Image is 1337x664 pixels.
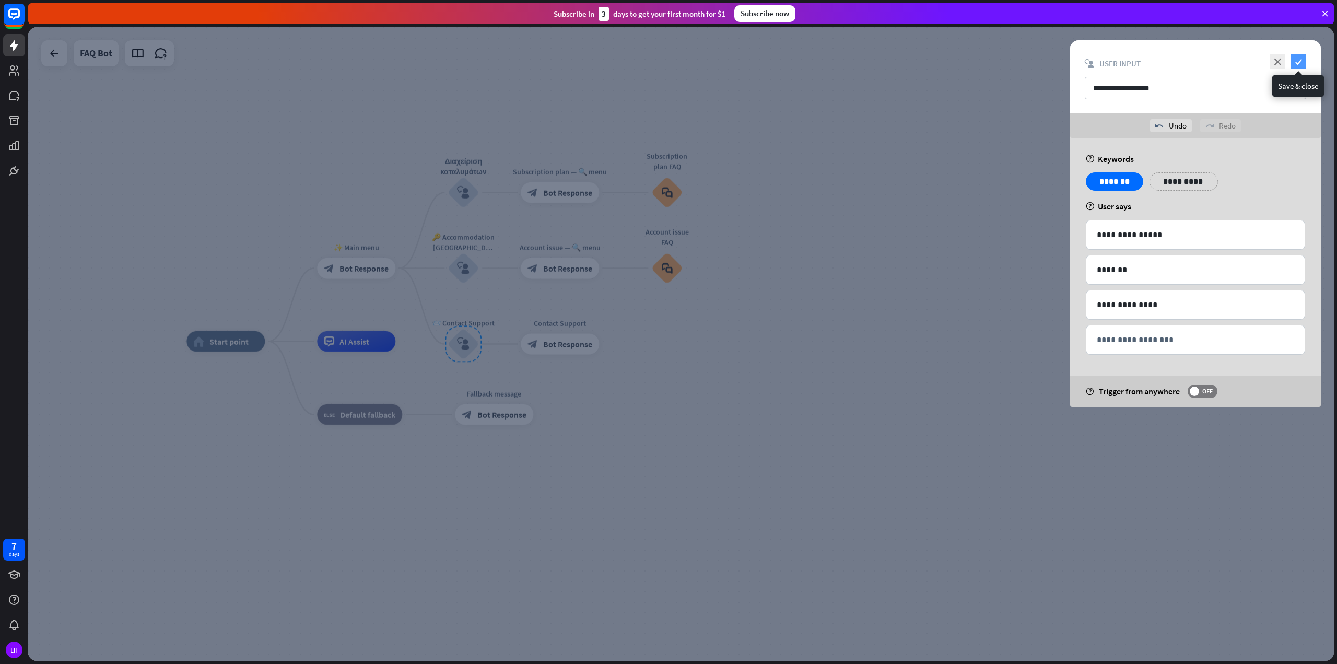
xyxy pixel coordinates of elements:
[1086,154,1305,164] div: Keywords
[11,541,17,551] div: 7
[1199,387,1215,395] span: OFF
[1099,59,1141,68] span: User Input
[8,4,40,36] button: Open LiveChat chat widget
[1150,119,1192,132] div: Undo
[1291,54,1306,69] i: check
[734,5,795,22] div: Subscribe now
[1086,202,1095,211] i: help
[6,642,22,658] div: LH
[1099,386,1180,397] span: Trigger from anywhere
[1205,122,1214,130] i: redo
[1155,122,1164,130] i: undo
[1200,119,1241,132] div: Redo
[599,7,609,21] div: 3
[1086,201,1305,212] div: User says
[9,551,19,558] div: days
[1085,59,1094,68] i: block_user_input
[1086,388,1094,395] i: help
[1270,54,1285,69] i: close
[1086,155,1095,163] i: help
[3,539,25,561] a: 7 days
[554,7,726,21] div: Subscribe in days to get your first month for $1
